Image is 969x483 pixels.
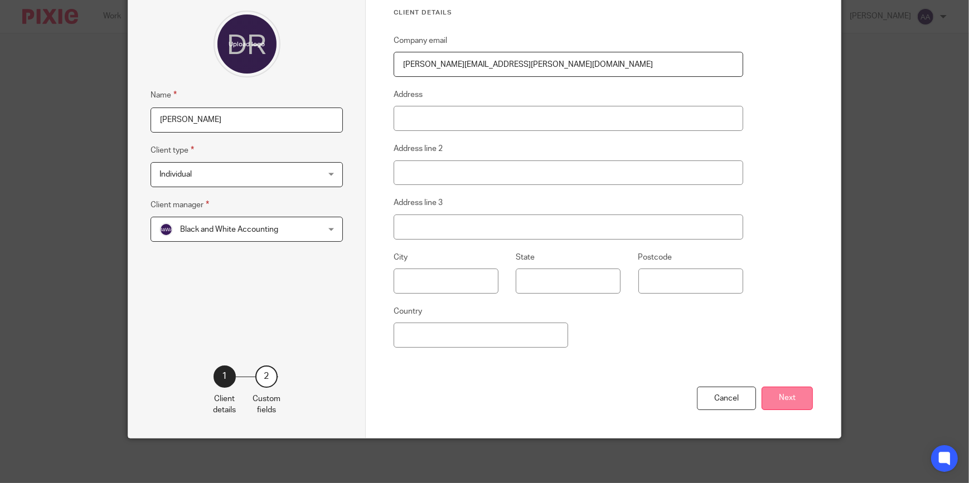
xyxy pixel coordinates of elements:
label: Address line 3 [394,197,443,208]
img: svg%3E [159,223,173,236]
div: 1 [214,365,236,388]
span: Individual [159,170,192,178]
label: Client type [151,144,194,157]
p: Custom fields [253,393,280,416]
span: Black and White Accounting [180,226,278,233]
label: City [394,252,408,263]
label: Address line 2 [394,143,443,154]
div: 2 [255,365,278,388]
button: Next [762,387,813,411]
label: Name [151,89,177,101]
label: Postcode [638,252,672,263]
div: Cancel [697,387,756,411]
p: Client details [213,393,236,416]
label: Country [394,306,422,317]
label: Company email [394,35,447,46]
h3: Client details [394,8,743,17]
label: Address [394,89,423,100]
label: Client manager [151,198,209,211]
label: State [516,252,535,263]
